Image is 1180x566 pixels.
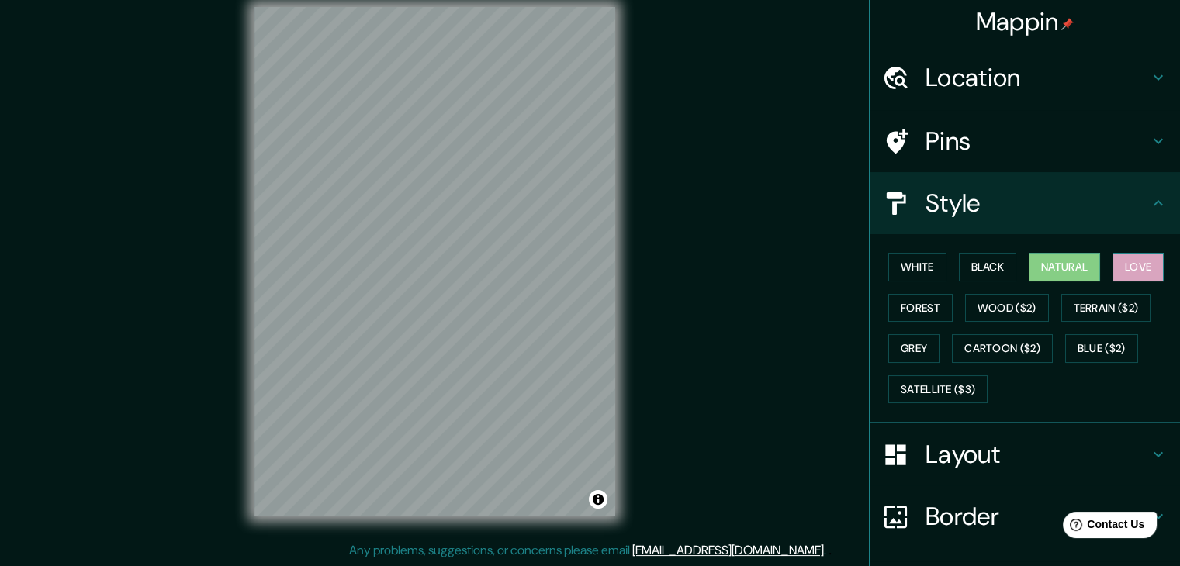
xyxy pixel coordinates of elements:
[1029,253,1100,281] button: Natural
[1113,253,1164,281] button: Love
[870,47,1180,109] div: Location
[926,501,1149,532] h4: Border
[826,541,829,560] div: .
[926,439,1149,470] h4: Layout
[589,490,607,509] button: Toggle attribution
[1042,506,1163,549] iframe: Help widget launcher
[870,110,1180,172] div: Pins
[1065,334,1138,363] button: Blue ($2)
[829,541,832,560] div: .
[976,6,1074,37] h4: Mappin
[870,485,1180,547] div: Border
[926,62,1149,93] h4: Location
[926,188,1149,219] h4: Style
[632,542,824,558] a: [EMAIL_ADDRESS][DOMAIN_NAME]
[254,7,615,516] canvas: Map
[952,334,1053,363] button: Cartoon ($2)
[959,253,1017,281] button: Black
[870,172,1180,234] div: Style
[1061,294,1151,323] button: Terrain ($2)
[1061,18,1074,30] img: pin-icon.png
[870,423,1180,485] div: Layout
[888,334,940,363] button: Grey
[888,294,953,323] button: Forest
[888,375,988,404] button: Satellite ($3)
[349,541,826,560] p: Any problems, suggestions, or concerns please email .
[965,294,1049,323] button: Wood ($2)
[926,126,1149,157] h4: Pins
[888,253,946,281] button: White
